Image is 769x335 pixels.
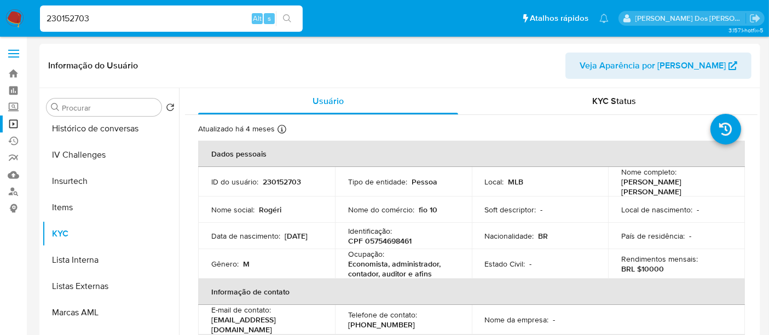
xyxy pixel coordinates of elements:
p: Soft descriptor : [485,205,536,215]
p: Local : [485,177,504,187]
input: Procurar [62,103,157,113]
p: Nacionalidade : [485,231,534,241]
p: Data de nascimento : [211,231,280,241]
p: renato.lopes@mercadopago.com.br [635,13,746,24]
a: Notificações [599,14,609,23]
p: Identificação : [348,226,392,236]
button: Veja Aparência por [PERSON_NAME] [565,53,751,79]
p: - [553,315,556,325]
p: - [697,205,699,215]
p: Pessoa [412,177,437,187]
p: Atualizado há 4 meses [198,124,275,134]
button: KYC [42,221,179,247]
span: KYC Status [593,95,637,107]
button: Listas Externas [42,273,179,299]
span: Usuário [313,95,344,107]
p: [PERSON_NAME] [PERSON_NAME] [621,177,727,197]
input: Pesquise usuários ou casos... [40,11,303,26]
button: Histórico de conversas [42,115,179,142]
button: Marcas AML [42,299,179,326]
p: M [243,259,250,269]
p: CPF 05754698461 [348,236,412,246]
p: País de residência : [621,231,685,241]
p: Telefone de contato : [348,310,417,320]
p: MLB [508,177,524,187]
button: Items [42,194,179,221]
button: Procurar [51,103,60,112]
p: Rogéri [259,205,281,215]
p: Nome do comércio : [348,205,414,215]
p: fio 10 [419,205,437,215]
h1: Informação do Usuário [48,60,138,71]
p: Economista, administrador, contador, auditor e afins [348,259,454,279]
button: IV Challenges [42,142,179,168]
p: ID do usuário : [211,177,258,187]
p: BRL $10000 [621,264,664,274]
p: Tipo de entidade : [348,177,407,187]
span: Atalhos rápidos [530,13,588,24]
th: Informação de contato [198,279,745,305]
p: Nome social : [211,205,255,215]
p: - [689,231,691,241]
p: BR [539,231,548,241]
button: Retornar ao pedido padrão [166,103,175,115]
p: Gênero : [211,259,239,269]
p: Ocupação : [348,249,384,259]
p: [DATE] [285,231,308,241]
p: [EMAIL_ADDRESS][DOMAIN_NAME] [211,315,317,334]
a: Sair [749,13,761,24]
p: [PHONE_NUMBER] [348,320,415,330]
p: Estado Civil : [485,259,525,269]
p: 230152703 [263,177,301,187]
p: Local de nascimento : [621,205,692,215]
th: Dados pessoais [198,141,745,167]
button: search-icon [276,11,298,26]
p: - [530,259,532,269]
p: - [541,205,543,215]
button: Lista Interna [42,247,179,273]
p: E-mail de contato : [211,305,271,315]
span: Alt [253,13,262,24]
span: s [268,13,271,24]
p: Rendimentos mensais : [621,254,698,264]
button: Insurtech [42,168,179,194]
p: Nome da empresa : [485,315,549,325]
p: Nome completo : [621,167,677,177]
span: Veja Aparência por [PERSON_NAME] [580,53,726,79]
